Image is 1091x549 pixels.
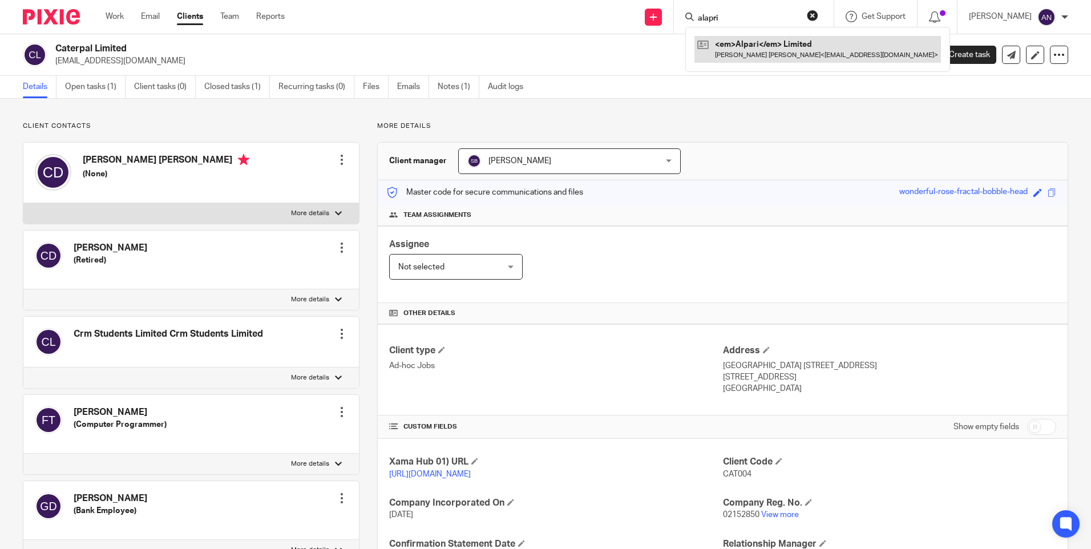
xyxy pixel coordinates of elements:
[723,360,1056,372] p: [GEOGRAPHIC_DATA] [STREET_ADDRESS]
[363,76,389,98] a: Files
[377,122,1068,131] p: More details
[204,76,270,98] a: Closed tasks (1)
[74,242,147,254] h4: [PERSON_NAME]
[438,76,479,98] a: Notes (1)
[35,328,62,356] img: svg%3E
[723,497,1056,509] h4: Company Reg. No.
[397,76,429,98] a: Emails
[291,373,329,382] p: More details
[389,240,429,249] span: Assignee
[23,9,80,25] img: Pixie
[23,43,47,67] img: svg%3E
[723,372,1056,383] p: [STREET_ADDRESS]
[398,263,445,271] span: Not selected
[35,406,62,434] img: svg%3E
[74,493,147,504] h4: [PERSON_NAME]
[697,14,799,24] input: Search
[389,497,722,509] h4: Company Incorporated On
[389,360,722,372] p: Ad-hoc Jobs
[83,168,249,180] h5: (None)
[35,154,71,191] img: svg%3E
[55,55,913,67] p: [EMAIL_ADDRESS][DOMAIN_NAME]
[389,155,447,167] h3: Client manager
[238,154,249,165] i: Primary
[23,76,56,98] a: Details
[899,186,1028,199] div: wonderful-rose-fractal-bobble-head
[220,11,239,22] a: Team
[389,422,722,431] h4: CUSTOM FIELDS
[969,11,1032,22] p: [PERSON_NAME]
[723,345,1056,357] h4: Address
[930,46,996,64] a: Create task
[291,459,329,469] p: More details
[35,242,62,269] img: svg%3E
[403,309,455,318] span: Other details
[723,456,1056,468] h4: Client Code
[74,328,263,340] h4: Crm Students Limited Crm Students Limited
[177,11,203,22] a: Clients
[761,511,799,519] a: View more
[35,493,62,520] img: svg%3E
[403,211,471,220] span: Team assignments
[386,187,583,198] p: Master code for secure communications and files
[1037,8,1056,26] img: svg%3E
[106,11,124,22] a: Work
[65,76,126,98] a: Open tasks (1)
[55,43,741,55] h2: Caterpal Limited
[74,255,147,266] h5: (Retired)
[723,470,751,478] span: CAT004
[389,511,413,519] span: [DATE]
[74,406,167,418] h4: [PERSON_NAME]
[389,345,722,357] h4: Client type
[74,505,147,516] h5: (Bank Employee)
[389,470,471,478] a: [URL][DOMAIN_NAME]
[256,11,285,22] a: Reports
[953,421,1019,433] label: Show empty fields
[74,419,167,430] h5: (Computer Programmer)
[723,383,1056,394] p: [GEOGRAPHIC_DATA]
[862,13,906,21] span: Get Support
[291,209,329,218] p: More details
[278,76,354,98] a: Recurring tasks (0)
[23,122,359,131] p: Client contacts
[134,76,196,98] a: Client tasks (0)
[488,157,551,165] span: [PERSON_NAME]
[291,295,329,304] p: More details
[467,154,481,168] img: svg%3E
[389,456,722,468] h4: Xama Hub 01) URL
[83,154,249,168] h4: [PERSON_NAME] [PERSON_NAME]
[488,76,532,98] a: Audit logs
[723,511,759,519] span: 02152850
[141,11,160,22] a: Email
[807,10,818,21] button: Clear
